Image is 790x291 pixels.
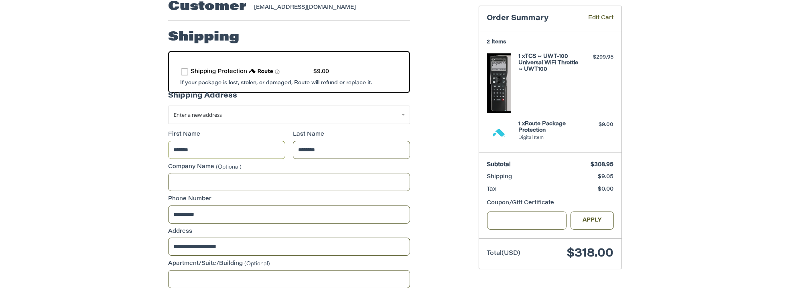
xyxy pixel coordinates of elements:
[487,250,521,256] span: Total (USD)
[519,53,580,73] h4: 1 x TCS ~ UWT-100 Universal WiFi Throttle ~ UWT100
[191,69,247,75] span: Shipping Protection
[591,162,614,168] span: $308.95
[168,163,410,171] label: Company Name
[487,187,497,192] span: Tax
[487,162,511,168] span: Subtotal
[571,212,614,230] button: Apply
[577,14,614,23] a: Edit Cart
[313,68,329,76] div: $9.00
[180,80,372,85] span: If your package is lost, stolen, or damaged, Route will refund or replace it.
[487,39,614,45] h3: 2 Items
[293,130,410,139] label: Last Name
[244,261,270,267] small: (Optional)
[174,111,222,118] span: Enter a new address
[216,165,242,170] small: (Optional)
[254,4,402,12] div: [EMAIL_ADDRESS][DOMAIN_NAME]
[598,187,614,192] span: $0.00
[582,121,614,129] div: $9.00
[181,64,397,80] div: route shipping protection selector element
[275,69,280,74] span: Learn more
[487,212,567,230] input: Gift Certificate or Coupon Code
[582,53,614,61] div: $299.95
[168,228,410,236] label: Address
[168,260,410,268] label: Apartment/Suite/Building
[168,91,237,106] legend: Shipping Address
[519,121,580,134] h4: 1 x Route Package Protection
[487,14,577,23] h3: Order Summary
[487,174,512,180] span: Shipping
[567,248,614,260] span: $318.00
[168,195,410,203] label: Phone Number
[168,130,285,139] label: First Name
[168,106,410,124] a: Enter or select a different address
[487,199,614,208] div: Coupon/Gift Certificate
[168,29,239,45] h2: Shipping
[519,135,580,142] li: Digital Item
[598,174,614,180] span: $9.05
